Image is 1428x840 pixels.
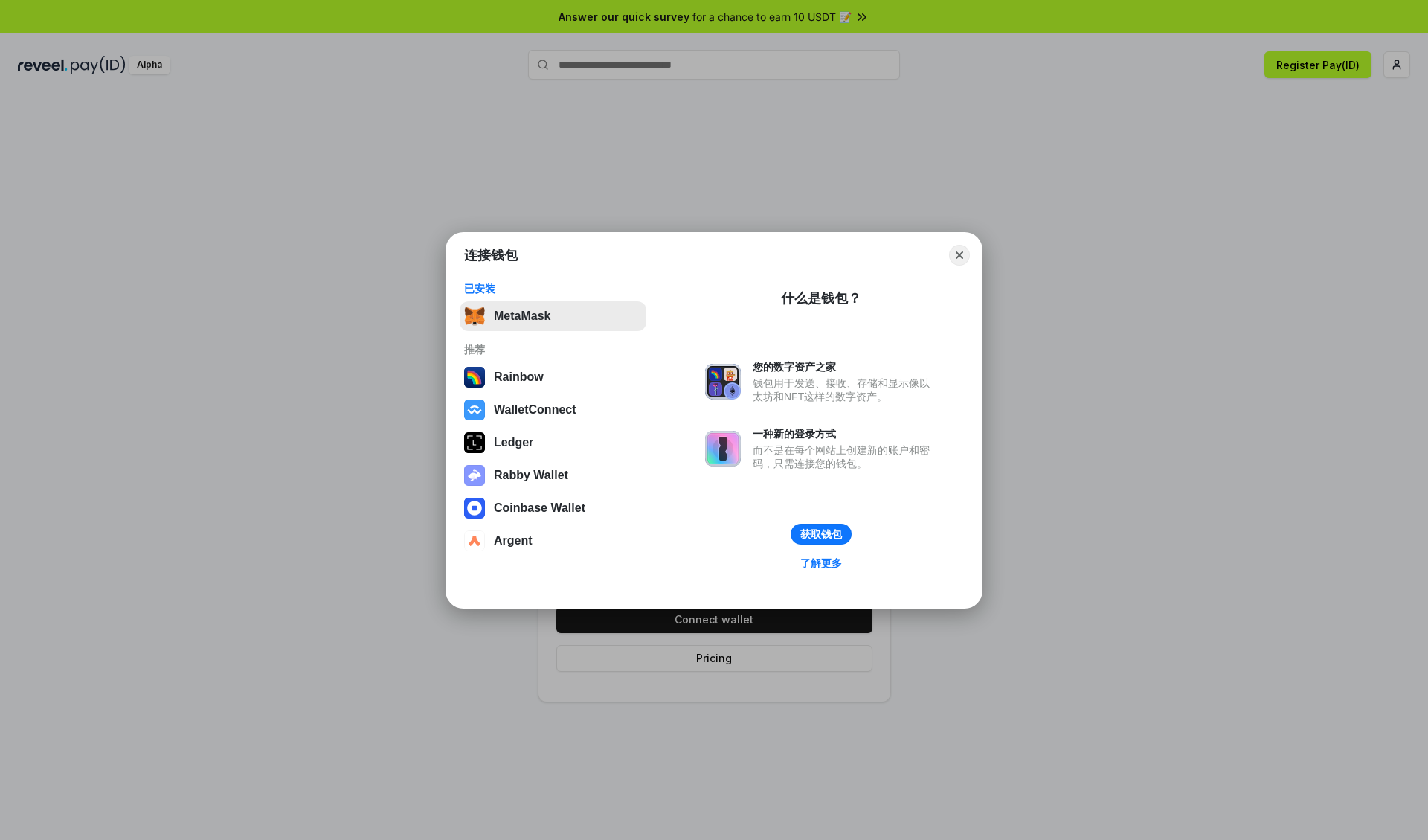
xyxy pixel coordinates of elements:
[705,364,741,400] img: svg+xml,%3Csvg%20xmlns%3D%22http%3A%2F%2Fwww.w3.org%2F2000%2Fsvg%22%20fill%3D%22none%22%20viewBox...
[460,493,646,523] button: Coinbase Wallet
[494,501,585,515] div: Coinbase Wallet
[800,528,842,541] div: 获取钱包
[781,289,861,307] div: 什么是钱包？
[753,443,937,470] div: 而不是在每个网站上创建新的账户和密码，只需连接您的钱包。
[753,427,937,440] div: 一种新的登录方式
[494,469,568,482] div: Rabby Wallet
[464,465,485,486] img: svg+xml,%3Csvg%20xmlns%3D%22http%3A%2F%2Fwww.w3.org%2F2000%2Fsvg%22%20fill%3D%22none%22%20viewBox...
[460,428,646,458] button: Ledger
[460,526,646,556] button: Argent
[464,306,485,327] img: svg+xml,%3Csvg%20fill%3D%22none%22%20height%3D%2233%22%20viewBox%3D%220%200%2035%2033%22%20width%...
[464,282,642,295] div: 已安装
[705,431,741,467] img: svg+xml,%3Csvg%20xmlns%3D%22http%3A%2F%2Fwww.w3.org%2F2000%2Fsvg%22%20fill%3D%22none%22%20viewBox...
[753,360,937,373] div: 您的数字资产之家
[460,395,646,425] button: WalletConnect
[464,498,485,519] img: svg+xml,%3Csvg%20width%3D%2228%22%20height%3D%2228%22%20viewBox%3D%220%200%2028%2028%22%20fill%3D...
[494,436,533,449] div: Ledger
[464,343,642,356] div: 推荐
[460,461,646,490] button: Rabby Wallet
[753,376,937,403] div: 钱包用于发送、接收、存储和显示像以太坊和NFT这样的数字资产。
[791,524,852,545] button: 获取钱包
[800,557,842,570] div: 了解更多
[464,432,485,453] img: svg+xml,%3Csvg%20xmlns%3D%22http%3A%2F%2Fwww.w3.org%2F2000%2Fsvg%22%20width%3D%2228%22%20height%3...
[949,245,970,266] button: Close
[464,400,485,420] img: svg+xml,%3Csvg%20width%3D%2228%22%20height%3D%2228%22%20viewBox%3D%220%200%2028%2028%22%20fill%3D...
[464,367,485,388] img: svg+xml,%3Csvg%20width%3D%22120%22%20height%3D%22120%22%20viewBox%3D%220%200%20120%20120%22%20fil...
[791,554,851,573] a: 了解更多
[460,301,646,331] button: MetaMask
[494,371,544,384] div: Rainbow
[494,403,576,417] div: WalletConnect
[464,530,485,551] img: svg+xml,%3Csvg%20width%3D%2228%22%20height%3D%2228%22%20viewBox%3D%220%200%2028%2028%22%20fill%3D...
[494,310,550,323] div: MetaMask
[494,534,533,548] div: Argent
[460,362,646,392] button: Rainbow
[464,246,518,264] h1: 连接钱包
